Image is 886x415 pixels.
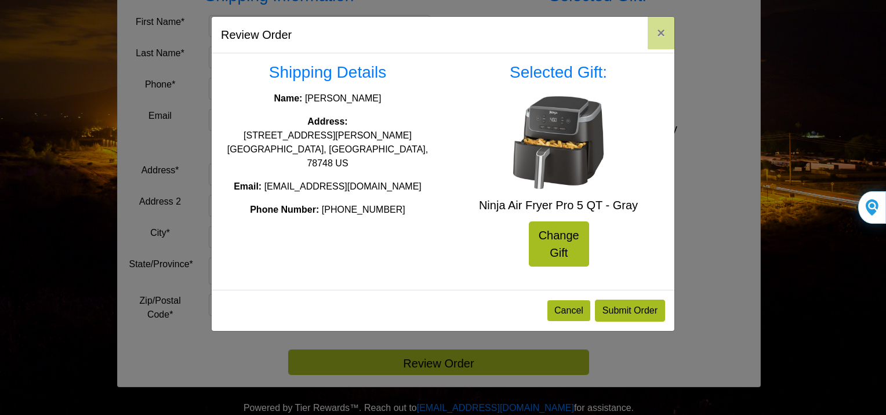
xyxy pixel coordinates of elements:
[512,96,605,189] img: Ninja Air Fryer Pro 5 QT - Gray
[595,300,665,322] button: Submit Order
[227,130,428,168] span: [STREET_ADDRESS][PERSON_NAME] [GEOGRAPHIC_DATA], [GEOGRAPHIC_DATA], 78748 US
[529,221,589,267] a: Change Gift
[307,117,347,126] strong: Address:
[221,26,292,43] h5: Review Order
[264,181,422,191] span: [EMAIL_ADDRESS][DOMAIN_NAME]
[452,198,665,212] h5: Ninja Air Fryer Pro 5 QT - Gray
[221,63,434,82] h3: Shipping Details
[648,17,674,49] button: Close
[274,93,303,103] strong: Name:
[322,205,405,214] span: [PHONE_NUMBER]
[305,93,382,103] span: [PERSON_NAME]
[234,181,262,191] strong: Email:
[657,25,665,41] span: ×
[547,300,590,321] button: Cancel
[250,205,319,214] strong: Phone Number:
[452,63,665,82] h3: Selected Gift:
